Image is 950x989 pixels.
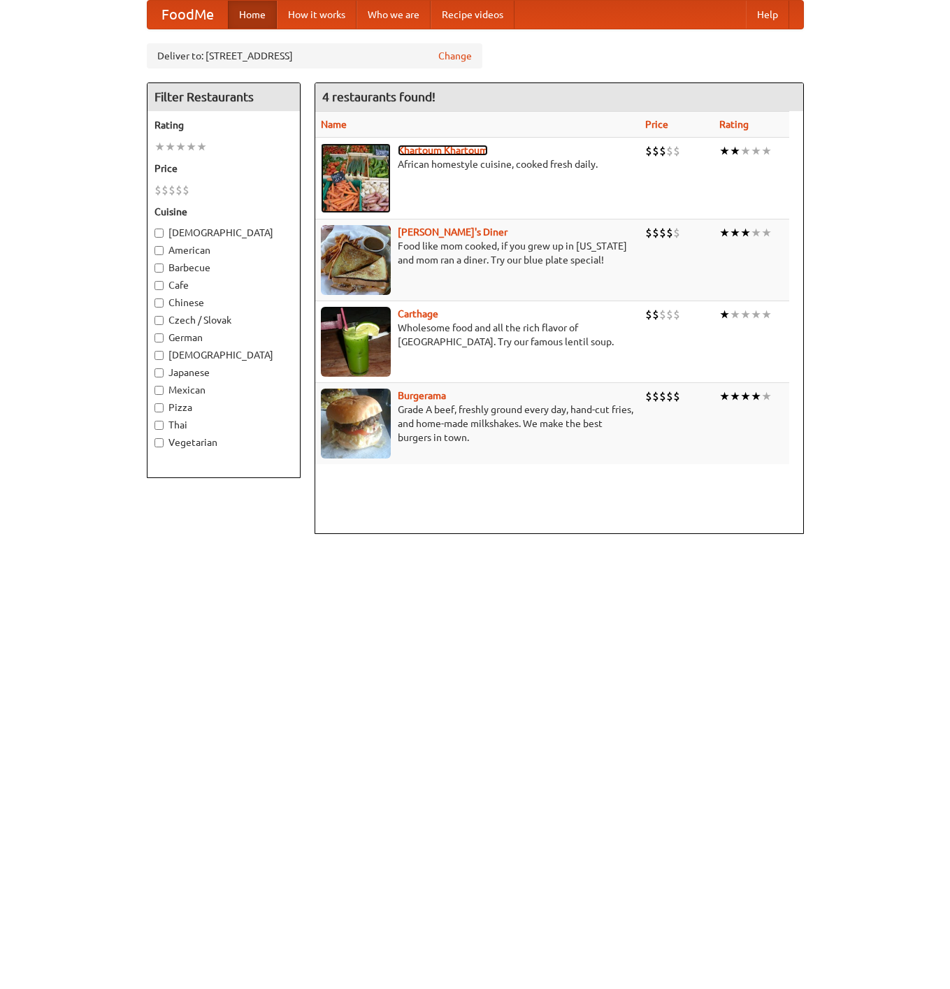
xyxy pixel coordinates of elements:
li: ★ [751,143,761,159]
li: ★ [719,225,730,240]
input: Vegetarian [154,438,164,447]
li: ★ [175,139,186,154]
a: Help [746,1,789,29]
a: Who we are [357,1,431,29]
input: Thai [154,421,164,430]
li: $ [673,389,680,404]
li: $ [182,182,189,198]
a: Rating [719,119,749,130]
li: ★ [186,139,196,154]
p: Wholesome food and all the rich flavor of [GEOGRAPHIC_DATA]. Try our famous lentil soup. [321,321,634,349]
img: carthage.jpg [321,307,391,377]
li: ★ [730,307,740,322]
li: ★ [761,307,772,322]
li: $ [154,182,161,198]
li: ★ [761,389,772,404]
li: ★ [730,389,740,404]
input: Czech / Slovak [154,316,164,325]
li: $ [673,307,680,322]
label: Thai [154,418,293,432]
li: $ [666,143,673,159]
label: [DEMOGRAPHIC_DATA] [154,348,293,362]
li: ★ [751,225,761,240]
li: ★ [740,143,751,159]
label: Pizza [154,400,293,414]
input: Barbecue [154,264,164,273]
ng-pluralize: 4 restaurants found! [322,90,436,103]
input: Japanese [154,368,164,377]
a: Burgerama [398,390,446,401]
li: $ [652,389,659,404]
a: FoodMe [147,1,228,29]
li: $ [652,143,659,159]
input: [DEMOGRAPHIC_DATA] [154,229,164,238]
label: Cafe [154,278,293,292]
h5: Cuisine [154,205,293,219]
a: Recipe videos [431,1,514,29]
p: Grade A beef, freshly ground every day, hand-cut fries, and home-made milkshakes. We make the bes... [321,403,634,445]
label: Japanese [154,366,293,380]
label: Barbecue [154,261,293,275]
li: $ [652,225,659,240]
input: [DEMOGRAPHIC_DATA] [154,351,164,360]
li: $ [175,182,182,198]
li: $ [666,225,673,240]
li: $ [645,389,652,404]
li: ★ [719,143,730,159]
label: Czech / Slovak [154,313,293,327]
label: German [154,331,293,345]
li: $ [659,143,666,159]
li: ★ [740,307,751,322]
a: Change [438,49,472,63]
li: $ [673,225,680,240]
label: Mexican [154,383,293,397]
p: Food like mom cooked, if you grew up in [US_STATE] and mom ran a diner. Try our blue plate special! [321,239,634,267]
label: [DEMOGRAPHIC_DATA] [154,226,293,240]
li: $ [645,307,652,322]
li: ★ [730,143,740,159]
li: ★ [740,225,751,240]
input: Pizza [154,403,164,412]
li: ★ [761,225,772,240]
li: $ [659,307,666,322]
li: ★ [751,307,761,322]
label: Chinese [154,296,293,310]
img: sallys.jpg [321,225,391,295]
input: Cafe [154,281,164,290]
input: Mexican [154,386,164,395]
img: burgerama.jpg [321,389,391,459]
li: $ [645,225,652,240]
p: African homestyle cuisine, cooked fresh daily. [321,157,634,171]
li: ★ [719,307,730,322]
label: Vegetarian [154,435,293,449]
li: $ [659,225,666,240]
label: American [154,243,293,257]
a: Price [645,119,668,130]
input: Chinese [154,298,164,308]
li: ★ [165,139,175,154]
a: Name [321,119,347,130]
a: [PERSON_NAME]'s Diner [398,226,508,238]
li: $ [168,182,175,198]
li: ★ [761,143,772,159]
li: $ [161,182,168,198]
input: American [154,246,164,255]
h5: Price [154,161,293,175]
li: ★ [740,389,751,404]
h4: Filter Restaurants [147,83,300,111]
li: ★ [719,389,730,404]
li: ★ [730,225,740,240]
a: How it works [277,1,357,29]
li: ★ [751,389,761,404]
a: Carthage [398,308,438,319]
li: $ [645,143,652,159]
li: $ [659,389,666,404]
li: $ [666,389,673,404]
h5: Rating [154,118,293,132]
a: Khartoum Khartoum [398,145,488,156]
li: $ [666,307,673,322]
a: Home [228,1,277,29]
